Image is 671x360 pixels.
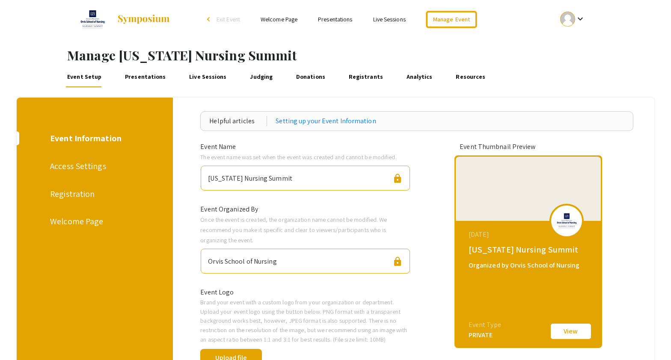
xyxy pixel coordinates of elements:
[194,204,417,214] div: Event Organized By
[187,67,228,87] a: Live Sessions
[294,67,327,87] a: Donations
[77,9,170,30] a: Nevada Nursing Summit
[67,48,671,63] h1: Manage [US_STATE] Nursing Summit
[77,9,108,30] img: Nevada Nursing Summit
[207,17,212,22] div: arrow_back_ios
[392,256,403,267] span: lock
[209,116,267,126] div: Helpful articles
[460,142,597,152] div: Event Thumbnail Preview
[117,14,170,24] img: Symposium by ForagerOne
[426,11,477,28] a: Manage Event
[469,243,590,256] div: [US_STATE] Nursing Summit
[373,15,406,23] a: Live Sessions
[50,187,137,200] div: Registration
[549,322,592,340] button: View
[200,153,396,161] span: The event name was set when the event was created and cannot be modified.
[50,132,137,145] div: Event Information
[469,260,590,271] div: Organized by Orvis School of Nursing
[6,321,36,354] iframe: Chat
[200,298,410,344] p: Brand your event with a custom logo from your organization or department. Upload your event logo ...
[50,160,137,173] div: Access Settings
[194,287,417,298] div: Event Logo
[454,67,487,87] a: Resources
[554,212,579,229] img: nevada-nursing-summit_eventLogo_e3ef37_.png
[65,67,103,87] a: Event Setup
[469,330,501,340] div: PRIVATE
[194,142,417,152] div: Event Name
[575,14,585,24] mat-icon: Expand account dropdown
[392,173,403,184] span: lock
[318,15,352,23] a: Presentations
[217,15,240,23] span: Exit Event
[208,170,292,184] div: [US_STATE] Nursing Summit
[276,116,376,126] a: Setting up your Event Information
[469,229,590,240] div: [DATE]
[469,320,501,330] div: Event Type
[347,67,385,87] a: Registrants
[123,67,167,87] a: Presentations
[261,15,297,23] a: Welcome Page
[551,9,594,29] button: Expand account dropdown
[249,67,275,87] a: Judging
[200,215,387,244] span: Once the event is created, the organization name cannot be modified. We recommend you make it spe...
[405,67,434,87] a: Analytics
[50,215,137,228] div: Welcome Page
[208,253,276,267] div: Orvis School of Nursing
